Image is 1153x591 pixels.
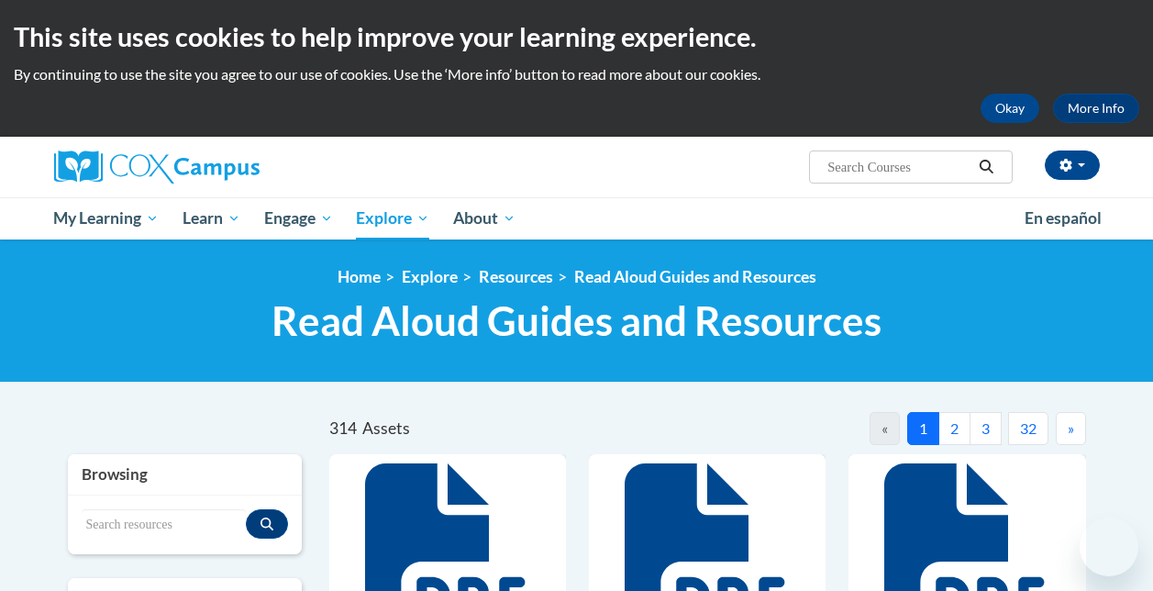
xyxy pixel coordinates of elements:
[42,197,172,240] a: My Learning
[707,412,1086,445] nav: Pagination Navigation
[1013,199,1114,238] a: En español
[972,156,1000,178] button: Search
[1008,412,1048,445] button: 32
[14,64,1139,84] p: By continuing to use the site you agree to our use of cookies. Use the ‘More info’ button to read...
[907,412,939,445] button: 1
[14,18,1139,55] h2: This site uses cookies to help improve your learning experience.
[54,151,260,184] img: Cox Campus
[970,412,1002,445] button: 3
[82,463,288,485] h3: Browsing
[53,207,159,229] span: My Learning
[171,197,252,240] a: Learn
[1053,94,1139,123] a: More Info
[574,267,816,286] a: Read Aloud Guides and Resources
[1068,419,1074,437] span: »
[938,412,970,445] button: 2
[356,207,429,229] span: Explore
[981,94,1039,123] button: Okay
[453,207,516,229] span: About
[1080,518,1138,576] iframe: Button to launch messaging window
[479,267,553,286] a: Resources
[441,197,527,240] a: About
[264,207,333,229] span: Engage
[826,156,972,178] input: Search Courses
[40,197,1114,240] div: Main menu
[1025,208,1102,228] span: En español
[338,267,381,286] a: Home
[1045,151,1100,180] button: Account Settings
[344,197,441,240] a: Explore
[246,509,288,539] button: Search resources
[252,197,345,240] a: Engage
[402,267,458,286] a: Explore
[1056,412,1086,445] button: Next
[54,151,384,184] a: Cox Campus
[82,509,246,541] input: Search resources
[329,418,357,438] span: 314
[272,296,881,345] span: Read Aloud Guides and Resources
[183,207,240,229] span: Learn
[362,418,410,438] span: Assets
